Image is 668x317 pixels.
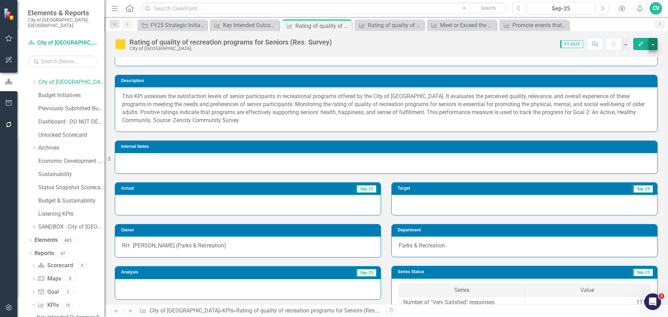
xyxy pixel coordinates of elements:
[38,262,73,270] a: Scorecard
[121,228,377,232] h3: Owner
[223,21,278,30] div: Key Intended Outcomes Scorecard Report
[560,40,583,48] span: FY 2025
[633,269,653,276] span: Sep-25
[429,21,495,30] a: Meet or Exceed the State Average of Return of Spontaneous Circulation (ROSC) rate
[38,288,58,296] a: Goal
[122,93,645,124] span: This KPI assesses the satisfaction levels of senior participants in recreational programs offered...
[38,157,104,165] a: Economic Development Office
[121,270,236,275] h3: Analysis
[368,21,422,30] div: Rating of quality of recreation programs for Adults (Res. Survey)
[38,144,104,152] a: Archives
[356,21,422,30] a: Rating of quality of recreation programs for Adults (Res. Survey)
[38,105,104,113] a: Previously Submitted Budget Initiatives
[501,21,567,30] a: Promote events that ensure an active lifestyle (participants)
[34,249,54,257] a: Reports
[62,302,73,308] div: 16
[399,242,445,249] span: Parks & Recreation
[62,289,73,295] div: 3
[212,21,278,30] a: Key Intended Outcomes Scorecard Report
[141,2,507,15] input: Search ClearPoint...
[236,307,396,314] div: Rating of quality of recreation programs for Seniors (Res. Survey)
[356,269,376,277] span: Sep-25
[38,197,104,205] a: Budget & Sustainability
[38,131,104,139] a: Unlocked Scorecard
[525,284,650,296] th: Value
[38,223,104,231] a: SANDBOX - City of [GEOGRAPHIC_DATA]
[140,307,381,315] div: » »
[150,307,220,314] a: City of [GEOGRAPHIC_DATA]
[3,8,16,20] img: ClearPoint Strategy
[139,21,205,30] a: FY25 Strategic Initiatives Map Q2
[38,118,104,126] a: Dashboard - DO NOT DELETE
[38,301,58,309] a: KPIs
[28,9,97,17] span: Elements & Reports
[115,39,126,50] img: Caution
[356,185,376,193] span: Sep-25
[129,46,332,51] div: City of [GEOGRAPHIC_DATA]
[57,251,69,256] div: 47
[398,186,492,191] h3: Target
[121,79,654,83] h3: Description
[399,296,525,309] td: Number of "Very Satisfied" responses
[659,293,664,299] span: 3
[440,21,495,30] div: Meet or Exceed the State Average of Return of Spontaneous Circulation (ROSC) rate
[38,184,104,192] a: Status Snapshot Scorecard
[398,228,654,232] h3: Department
[399,284,525,296] th: Series
[471,3,506,13] button: Search
[530,5,592,13] div: Sep-25
[65,276,76,282] div: 0
[61,237,75,243] div: 485
[398,270,540,274] h3: Series Status
[28,17,97,29] small: City of [GEOGRAPHIC_DATA], [GEOGRAPHIC_DATA]
[121,144,654,149] h3: Internal Notes
[38,78,104,86] a: City of [GEOGRAPHIC_DATA]
[38,275,61,283] a: Maps
[295,22,350,30] div: Rating of quality of recreation programs for Seniors (Res. Survey)
[77,263,88,269] div: 4
[28,39,97,47] a: City of [GEOGRAPHIC_DATA]
[151,21,205,30] div: FY25 Strategic Initiatives Map Q2
[644,293,661,310] iframe: Intercom live chat
[38,92,104,100] a: Budget Initiatives
[636,299,646,307] div: 111
[481,5,496,11] span: Search
[527,2,594,15] button: Sep-25
[133,242,226,250] div: [PERSON_NAME] (Parks & Recreation)
[121,186,217,191] h3: Actual
[222,307,233,314] a: KPIs
[28,55,97,68] input: Search Below...
[122,242,129,250] div: RH
[650,2,662,15] button: CV
[512,21,567,30] div: Promote events that ensure an active lifestyle (participants)
[633,185,653,193] span: Sep-25
[38,171,104,179] a: Sustainability
[38,210,104,218] a: Listening KPIs
[129,38,332,46] div: Rating of quality of recreation programs for Seniors (Res. Survey)
[34,236,58,244] a: Elements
